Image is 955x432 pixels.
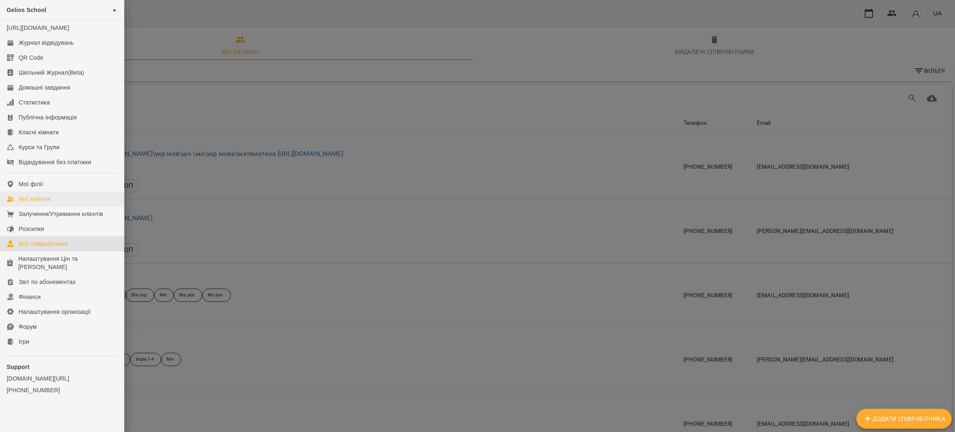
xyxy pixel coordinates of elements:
[19,195,50,203] div: Мої клієнти
[863,414,945,424] span: Додати співробітника
[19,337,29,346] div: Ігри
[19,68,84,77] div: Шкільний Журнал(Beta)
[19,83,70,92] div: Домашні завдання
[113,7,117,13] span: ►
[19,39,74,47] div: Журнал відвідувань
[19,308,91,316] div: Налаштування організації
[18,255,117,271] div: Налаштування Цін та [PERSON_NAME]
[7,7,46,13] span: Gelios School
[856,409,952,429] button: Додати співробітника
[7,363,117,371] p: Support
[7,24,69,31] a: [URL][DOMAIN_NAME]
[19,113,77,121] div: Публічна інформація
[7,374,117,383] a: [DOMAIN_NAME][URL]
[19,210,103,218] div: Залучення/Утримання клієнтів
[19,128,59,136] div: Класні кімнати
[7,386,117,394] a: [PHONE_NUMBER]
[19,225,44,233] div: Розсилки
[19,278,76,286] div: Звіт по абонементах
[19,180,43,188] div: Мої філії
[19,143,60,151] div: Курси та Групи
[19,158,91,166] div: Відвідування без платіжки
[19,293,41,301] div: Фінанси
[19,240,68,248] div: Мої співробітники
[19,323,37,331] div: Форум
[19,98,50,107] div: Статистика
[19,53,44,62] div: QR Code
